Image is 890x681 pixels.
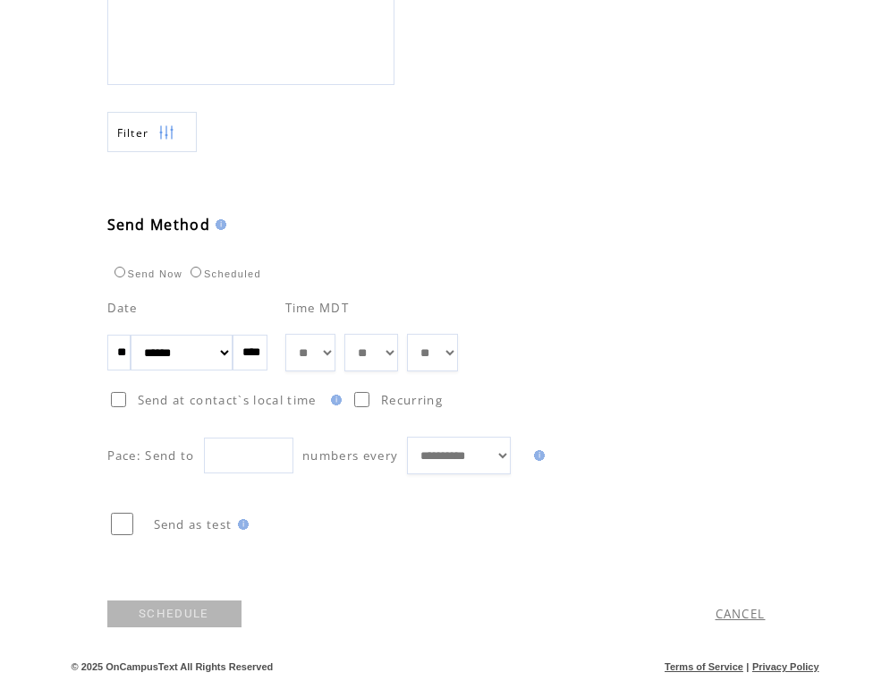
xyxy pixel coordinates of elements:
span: Date [107,300,138,316]
a: Privacy Policy [752,661,819,672]
span: © 2025 OnCampusText All Rights Reserved [72,661,274,672]
span: Pace: Send to [107,447,195,464]
img: filters.png [158,113,174,153]
a: CANCEL [716,606,766,622]
span: Send at contact`s local time [138,392,317,408]
span: Show filters [117,125,149,140]
a: Filter [107,112,197,152]
img: help.gif [233,519,249,530]
img: help.gif [210,219,226,230]
a: Terms of Service [665,661,743,672]
span: Send Method [107,215,211,234]
label: Scheduled [186,268,261,279]
label: Send Now [110,268,182,279]
span: Recurring [381,392,443,408]
span: Time MDT [285,300,350,316]
input: Scheduled [191,267,201,277]
span: | [746,661,749,672]
input: Send Now [114,267,125,277]
img: help.gif [326,395,342,405]
a: SCHEDULE [107,600,242,627]
img: help.gif [529,450,545,461]
span: Send as test [154,516,233,532]
span: numbers every [302,447,398,464]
